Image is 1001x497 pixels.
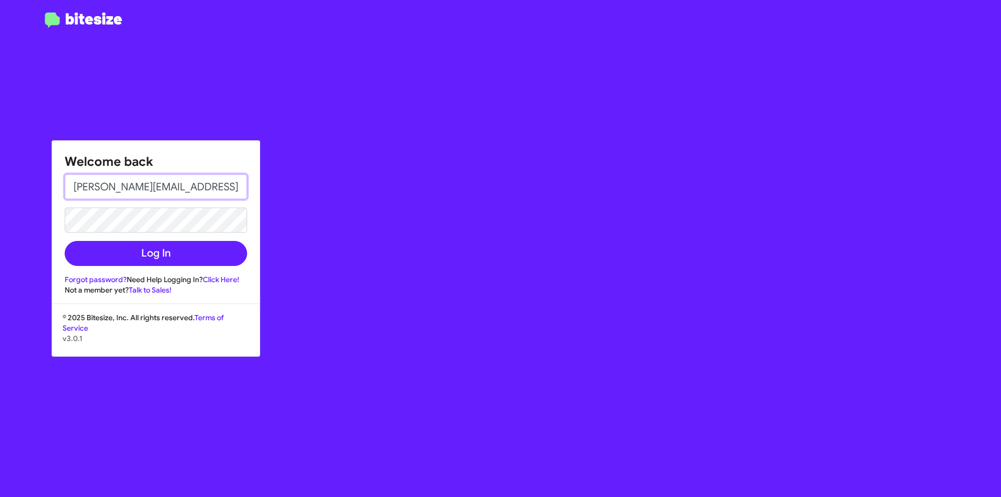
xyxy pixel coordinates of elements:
div: Need Help Logging In? [65,274,247,285]
div: Not a member yet? [65,285,247,295]
div: © 2025 Bitesize, Inc. All rights reserved. [52,312,260,356]
button: Log In [65,241,247,266]
p: v3.0.1 [63,333,249,344]
input: Email address [65,174,247,199]
a: Forgot password? [65,275,127,284]
a: Talk to Sales! [129,285,172,295]
a: Click Here! [203,275,239,284]
h1: Welcome back [65,153,247,170]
